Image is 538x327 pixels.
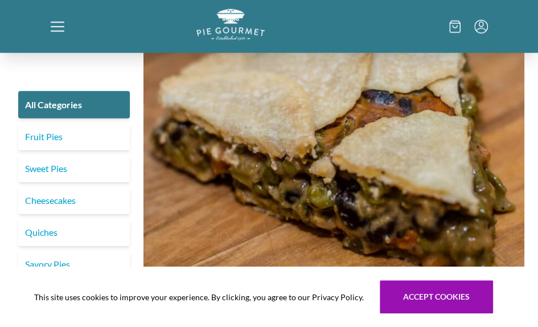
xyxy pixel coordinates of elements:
[18,123,130,150] a: Fruit Pies
[196,9,265,40] img: logo
[380,280,493,313] button: Accept cookies
[474,20,488,34] button: Menu
[34,291,364,303] span: This site uses cookies to improve your experience. By clicking, you agree to our Privacy Policy.
[18,219,130,246] a: Quiches
[196,31,265,42] a: Logo
[18,91,130,118] a: All Categories
[18,251,130,278] a: Savory Pies
[18,155,130,182] a: Sweet Pies
[18,187,130,214] a: Cheesecakes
